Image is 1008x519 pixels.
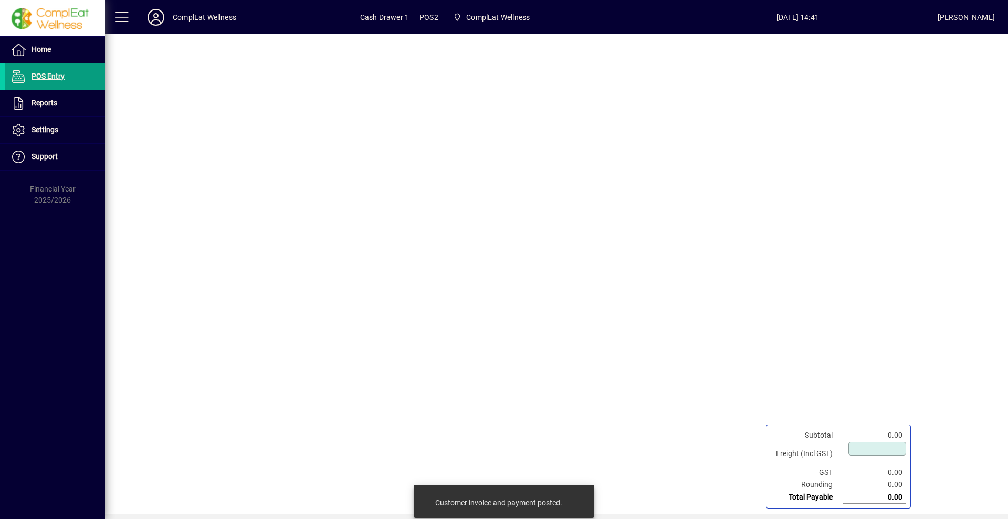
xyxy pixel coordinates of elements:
[466,9,530,26] span: ComplEat Wellness
[139,8,173,27] button: Profile
[173,9,236,26] div: ComplEat Wellness
[31,72,65,80] span: POS Entry
[31,99,57,107] span: Reports
[771,479,843,491] td: Rounding
[31,125,58,134] span: Settings
[658,9,938,26] span: [DATE] 14:41
[5,90,105,116] a: Reports
[938,9,995,26] div: [PERSON_NAME]
[360,9,409,26] span: Cash Drawer 1
[449,8,534,27] span: ComplEat Wellness
[843,429,906,441] td: 0.00
[31,45,51,54] span: Home
[843,467,906,479] td: 0.00
[5,117,105,143] a: Settings
[771,491,843,504] td: Total Payable
[843,491,906,504] td: 0.00
[419,9,438,26] span: POS2
[5,144,105,170] a: Support
[31,152,58,161] span: Support
[435,497,562,508] div: Customer invoice and payment posted.
[5,37,105,63] a: Home
[843,479,906,491] td: 0.00
[771,467,843,479] td: GST
[771,441,843,467] td: Freight (Incl GST)
[771,429,843,441] td: Subtotal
